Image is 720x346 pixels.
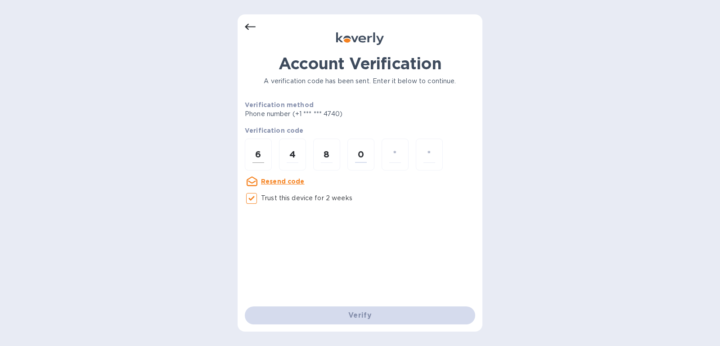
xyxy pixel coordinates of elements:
[261,193,352,203] p: Trust this device for 2 weeks
[245,101,314,108] b: Verification method
[245,76,475,86] p: A verification code has been sent. Enter it below to continue.
[245,126,475,135] p: Verification code
[261,178,305,185] u: Resend code
[245,54,475,73] h1: Account Verification
[245,109,411,119] p: Phone number (+1 *** *** 4740)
